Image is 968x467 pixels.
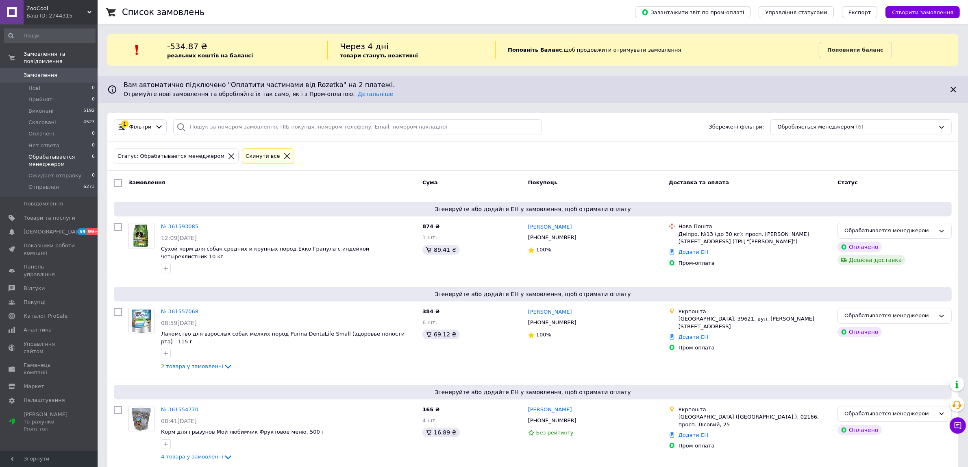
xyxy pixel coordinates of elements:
a: Поповнити баланс [819,42,892,58]
span: 100% [536,332,551,338]
a: 4 товара у замовленні [161,454,233,460]
a: № 361557068 [161,308,198,314]
span: 874 ₴ [422,223,440,229]
span: Без рейтингу [536,430,574,436]
span: [DEMOGRAPHIC_DATA] [24,228,84,236]
span: (6) [856,124,864,130]
b: Поповнити баланс [827,47,883,53]
span: Обрабатывается менеджером [28,153,92,168]
a: Лакомство для взрослых собак мелких пород Purina DentaLife Small (здоровье полости рта) - 115 г [161,331,405,345]
span: ZooCool [26,5,87,12]
span: -534.87 ₴ [167,41,207,51]
span: Управління сайтом [24,340,75,355]
span: Збережені фільтри: [709,123,764,131]
div: Оплачено [837,242,881,252]
span: Покупець [528,179,558,185]
span: 1 шт. [422,234,437,240]
a: Додати ЕН [679,334,708,340]
a: Корм для грызунов Мой любимчик Фруктовое меню, 500 г [161,429,324,435]
div: Оплачено [837,425,881,435]
span: Замовлення та повідомлення [24,50,98,65]
div: Статус: Обрабатывается менеджером [116,152,226,161]
span: Відгуки [24,285,45,292]
span: 6 шт. [422,319,437,325]
button: Чат з покупцем [950,417,966,434]
span: 6 [92,153,95,168]
span: Вам автоматично підключено "Оплатити частинами від Rozetka" на 2 платежі. [124,81,942,90]
div: Нова Пошта [679,223,831,230]
span: Обробляється менеджером [777,123,854,131]
span: Оплачені [28,130,54,137]
span: Панель управління [24,263,75,278]
span: Згенеруйте або додайте ЕН у замовлення, щоб отримати оплату [117,388,948,396]
span: Показники роботи компанії [24,242,75,257]
div: Дніпро, №13 (до 30 кг): просп. [PERSON_NAME][STREET_ADDRESS] (ТРЦ "[PERSON_NAME]") [679,231,831,245]
span: Статус [837,179,858,185]
span: Експорт [848,9,871,15]
span: Аналітика [24,326,52,334]
img: Фото товару [131,223,152,249]
button: Створити замовлення [885,6,960,18]
input: Пошук за номером замовлення, ПІБ покупця, номером телефону, Email, номером накладної [173,119,542,135]
b: реальних коштів на балансі [167,52,253,59]
span: Замовлення [24,72,57,79]
div: 16.89 ₴ [422,428,459,437]
span: Налаштування [24,397,65,404]
b: товари стануть неактивні [340,52,418,59]
div: Укрпошта [679,308,831,315]
span: 0 [92,142,95,149]
span: 12:09[DATE] [161,235,197,241]
span: 0 [92,85,95,92]
span: Каталог ProSale [24,312,67,320]
div: Обрабатывается менеджером [844,312,935,320]
span: 4 товара у замовленні [161,454,223,460]
button: Експорт [842,6,878,18]
img: Фото товару [130,406,153,432]
span: 100% [536,247,551,253]
span: Нет ответа [28,142,59,149]
span: Через 4 дні [340,41,389,51]
span: 4 шт. [422,417,437,423]
img: :exclamation: [131,44,143,56]
span: Скасовані [28,119,56,126]
a: Створити замовлення [877,9,960,15]
div: Пром-оплата [679,260,831,267]
a: Фото товару [128,223,154,249]
div: Дешева доставка [837,255,905,265]
a: Фото товару [128,406,154,432]
span: Створити замовлення [892,9,953,15]
span: 99+ [87,228,100,235]
button: Управління статусами [759,6,834,18]
span: 0 [92,130,95,137]
a: Сухой корм для собак средних и крупных пород Екко Гранула с индейкой четырехлистник 10 кг [161,246,369,260]
span: Фільтри [129,123,152,131]
span: 0 [92,172,95,179]
div: Cкинути все [244,152,282,161]
b: Поповніть Баланс [508,47,562,53]
span: Отримуйте нові замовлення та обробляйте їх так само, як і з Пром-оплатою. [124,91,394,97]
span: [PERSON_NAME] та рахунки [24,411,75,433]
div: Обрабатывается менеджером [844,227,935,235]
div: , щоб продовжити отримувати замовлення [495,41,819,59]
span: Нові [28,85,40,92]
a: № 361554770 [161,406,198,412]
span: Маркет [24,383,44,390]
span: Повідомлення [24,200,63,207]
div: [GEOGRAPHIC_DATA] ([GEOGRAPHIC_DATA].), 02166, просп. Лісовий, 25 [679,413,831,428]
span: Покупці [24,299,46,306]
span: Згенеруйте або додайте ЕН у замовлення, щоб отримати оплату [117,205,948,213]
div: [GEOGRAPHIC_DATA], 39621, вул. [PERSON_NAME][STREET_ADDRESS] [679,315,831,330]
a: Додати ЕН [679,249,708,255]
span: 08:41[DATE] [161,418,197,424]
img: Фото товару [129,309,154,334]
span: Виконані [28,107,54,115]
div: Пром-оплата [679,344,831,351]
a: [PERSON_NAME] [528,406,572,414]
div: Укрпошта [679,406,831,413]
span: Ожидает отправку [28,172,82,179]
div: 89.41 ₴ [422,245,459,255]
a: Фото товару [128,308,154,334]
span: Товари та послуги [24,214,75,222]
div: [PHONE_NUMBER] [526,232,578,243]
div: [PHONE_NUMBER] [526,415,578,426]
